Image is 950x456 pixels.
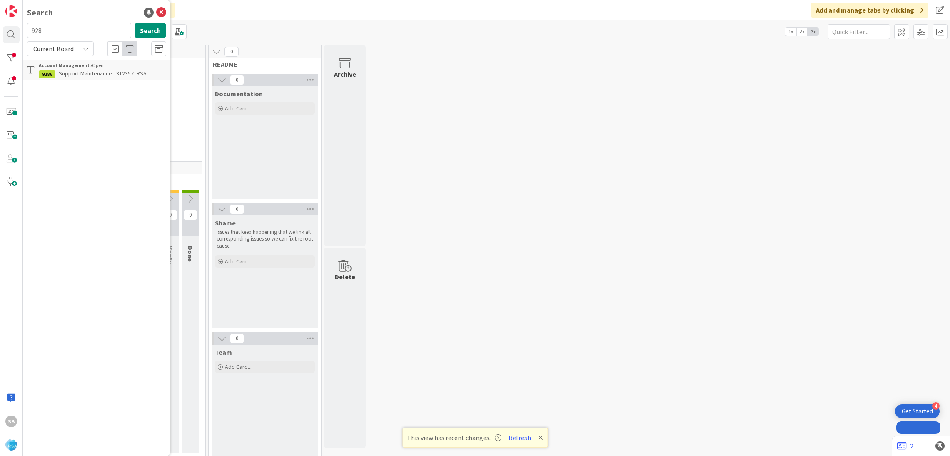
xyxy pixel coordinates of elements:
[225,363,252,371] span: Add Card...
[5,416,17,427] div: SB
[407,433,501,443] span: This view has recent changes.
[334,69,356,79] div: Archive
[225,258,252,265] span: Add Card...
[135,23,166,38] button: Search
[932,402,940,410] div: 4
[335,272,355,282] div: Delete
[5,439,17,451] img: avatar
[895,404,940,418] div: Open Get Started checklist, remaining modules: 4
[811,3,928,18] div: Add and manage tabs by clicking
[828,24,890,39] input: Quick Filter...
[27,23,131,38] input: Search for title...
[186,246,194,262] span: Done
[27,6,53,19] div: Search
[897,441,913,451] a: 2
[23,60,170,80] a: Account Management ›Open9286Support Maintenance - 312357- RSA
[5,5,17,17] img: Visit kanbanzone.com
[183,210,197,220] span: 0
[213,60,311,68] span: README
[796,28,808,36] span: 2x
[33,45,74,53] span: Current Board
[217,229,313,249] p: Issues that keep happening that we link all corresponding issues so we can fix the root cause.
[902,407,933,416] div: Get Started
[59,70,147,77] span: Support Maintenance - 312357- RSA
[39,70,55,78] div: 9286
[230,204,244,214] span: 0
[215,219,236,227] span: Shame
[808,28,819,36] span: 3x
[230,333,244,343] span: 0
[39,62,166,69] div: Open
[785,28,796,36] span: 1x
[230,75,244,85] span: 0
[215,348,232,356] span: Team
[506,432,534,443] button: Refresh
[215,90,263,98] span: Documentation
[166,246,175,264] span: Verify
[225,105,252,112] span: Add Card...
[39,62,92,68] b: Account Management ›
[163,210,177,220] span: 0
[224,47,239,57] span: 0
